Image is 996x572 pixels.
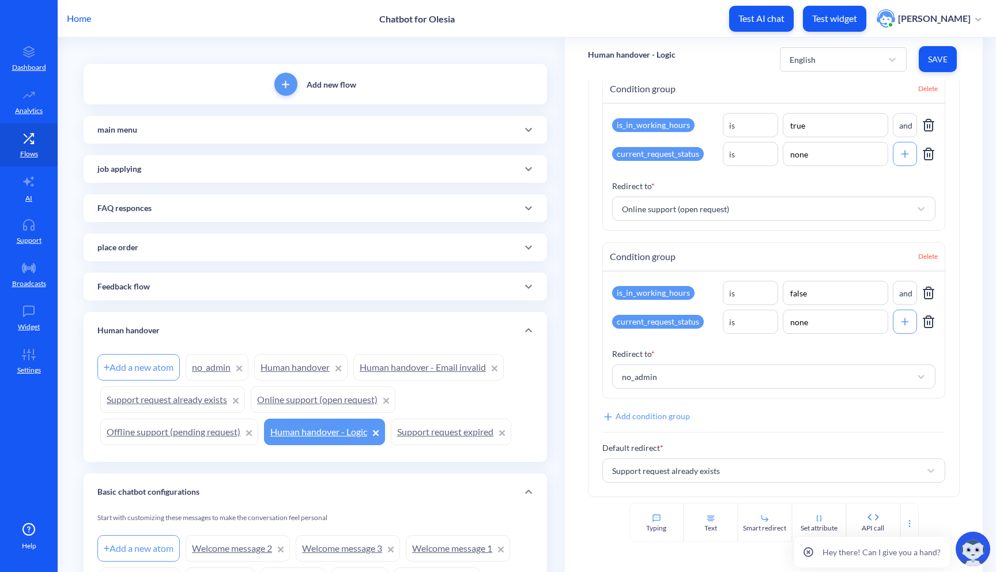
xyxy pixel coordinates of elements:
[84,194,547,222] div: FAQ responces
[25,193,32,204] p: AI
[783,113,889,137] input: Value
[612,147,704,161] div: current_request_status
[928,54,948,65] span: Save
[391,419,511,445] a: Support request expired
[97,124,137,136] p: main menu
[84,473,547,510] div: Basic chatbot configurations
[84,234,547,261] div: place order
[823,546,941,558] p: Hey there! Can I give you a hand?
[812,13,857,24] p: Test widget
[729,316,735,328] div: is
[274,73,297,96] button: add
[918,251,938,262] span: Delete
[12,279,46,289] p: Broadcasts
[646,523,666,533] div: Typing
[100,419,258,445] a: Offline support (pending request)
[783,281,889,305] input: Value
[622,203,729,215] div: Online support (open request)
[379,13,455,24] p: Chatbot for Olesia
[743,523,786,533] div: Smart redirect
[783,142,889,166] input: Value
[307,78,356,91] p: Add new flow
[97,325,160,337] p: Human handover
[871,8,987,29] button: user photo[PERSON_NAME]
[898,12,971,25] p: [PERSON_NAME]
[18,322,40,332] p: Widget
[97,281,150,293] p: Feedback flow
[610,82,676,96] span: Condition group
[612,315,704,329] div: current_request_status
[612,465,720,477] div: Support request already exists
[97,242,138,254] p: place order
[15,106,43,116] p: Analytics
[588,49,676,61] p: Human handover - Logic
[877,9,895,28] img: user photo
[84,273,547,300] div: Feedback flow
[406,535,510,562] a: Welcome message 1
[186,354,248,381] a: no_admin
[602,411,690,421] span: Add condition group
[610,250,676,264] span: Condition group
[264,419,385,445] a: Human handover - Logic
[801,523,837,533] div: Set attribute
[738,13,784,24] p: Test AI chat
[918,84,938,94] span: Delete
[729,287,735,299] div: is
[251,386,395,413] a: Online support (open request)
[296,535,400,562] a: Welcome message 3
[84,116,547,144] div: main menu
[97,202,152,215] p: FAQ responces
[602,442,946,454] p: Default redirect
[729,148,735,160] div: is
[956,532,990,566] img: copilot-icon.svg
[254,354,348,381] a: Human handover
[612,348,936,360] p: Redirect to
[622,371,657,383] div: no_admin
[17,235,41,246] p: Support
[899,119,912,131] div: and
[353,354,504,381] a: Human handover - Email invalid
[729,6,794,32] button: Test AI chat
[612,118,695,132] div: is_in_working_hours
[100,386,245,413] a: Support request already exists
[729,119,735,131] div: is
[97,535,180,562] div: Add a new atom
[20,149,38,159] p: Flows
[97,163,141,175] p: job applying
[612,180,936,192] p: Redirect to
[186,535,290,562] a: Welcome message 2
[84,155,547,183] div: job applying
[84,312,547,349] div: Human handover
[22,541,36,551] span: Help
[97,486,199,498] p: Basic chatbot configurations
[704,523,717,533] div: Text
[790,53,816,65] div: English
[612,286,695,300] div: is_in_working_hours
[17,365,41,375] p: Settings
[97,354,180,381] div: Add a new atom
[783,310,889,334] input: Value
[67,12,91,25] p: Home
[803,6,866,32] button: Test widget
[919,46,957,72] button: Save
[899,287,912,299] div: and
[862,523,884,533] div: API call
[12,62,46,73] p: Dashboard
[97,513,533,532] div: Start with customizing these messages to make the conversation feel personal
